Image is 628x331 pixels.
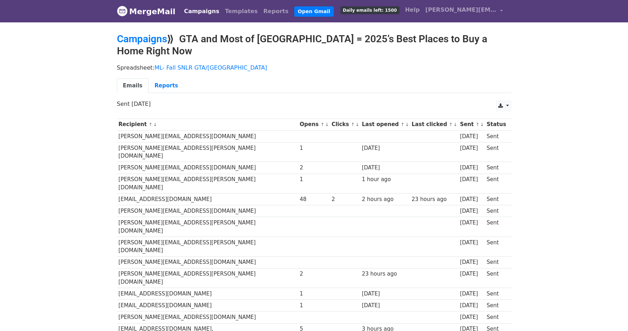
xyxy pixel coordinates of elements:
[298,119,330,130] th: Opens
[117,194,298,205] td: [EMAIL_ADDRESS][DOMAIN_NAME]
[330,119,360,130] th: Clicks
[117,300,298,311] td: [EMAIL_ADDRESS][DOMAIN_NAME]
[485,194,508,205] td: Sent
[485,268,508,288] td: Sent
[300,175,328,184] div: 1
[410,119,458,130] th: Last clicked
[117,100,511,108] p: Sent [DATE]
[362,164,408,172] div: [DATE]
[401,122,404,127] a: ↑
[362,175,408,184] div: 1 hour ago
[117,4,176,19] a: MergeMail
[460,207,483,215] div: [DATE]
[485,162,508,174] td: Sent
[117,162,298,174] td: [PERSON_NAME][EMAIL_ADDRESS][DOMAIN_NAME]
[117,205,298,217] td: [PERSON_NAME][EMAIL_ADDRESS][DOMAIN_NAME]
[294,6,334,17] a: Open Gmail
[300,164,328,172] div: 2
[460,195,483,204] div: [DATE]
[117,78,149,93] a: Emails
[300,270,328,278] div: 2
[460,175,483,184] div: [DATE]
[412,195,456,204] div: 23 hours ago
[362,195,408,204] div: 2 hours ago
[117,311,298,323] td: [PERSON_NAME][EMAIL_ADDRESS][DOMAIN_NAME]
[181,4,222,18] a: Campaigns
[338,3,402,17] a: Daily emails left: 1500
[460,258,483,266] div: [DATE]
[485,237,508,256] td: Sent
[340,6,399,14] span: Daily emails left: 1500
[485,300,508,311] td: Sent
[149,122,152,127] a: ↑
[117,33,511,57] h2: ⟫ GTA and Most of [GEOGRAPHIC_DATA] = 2025’s Best Places to Buy a Home Right Now
[449,122,453,127] a: ↑
[402,3,423,17] a: Help
[405,122,409,127] a: ↓
[458,119,485,130] th: Sent
[153,122,157,127] a: ↓
[480,122,484,127] a: ↓
[332,195,359,204] div: 2
[460,164,483,172] div: [DATE]
[117,130,298,142] td: [PERSON_NAME][EMAIL_ADDRESS][DOMAIN_NAME]
[460,144,483,152] div: [DATE]
[485,130,508,142] td: Sent
[300,144,328,152] div: 1
[325,122,329,127] a: ↓
[460,132,483,141] div: [DATE]
[300,302,328,310] div: 1
[117,288,298,300] td: [EMAIL_ADDRESS][DOMAIN_NAME]
[485,142,508,162] td: Sent
[362,302,408,310] div: [DATE]
[425,6,497,14] span: [PERSON_NAME][EMAIL_ADDRESS][DOMAIN_NAME]
[222,4,261,18] a: Templates
[117,33,167,45] a: Campaigns
[460,290,483,298] div: [DATE]
[117,268,298,288] td: [PERSON_NAME][EMAIL_ADDRESS][PERSON_NAME][DOMAIN_NAME]
[485,174,508,194] td: Sent
[355,122,359,127] a: ↓
[117,142,298,162] td: [PERSON_NAME][EMAIL_ADDRESS][PERSON_NAME][DOMAIN_NAME]
[117,119,298,130] th: Recipient
[362,290,408,298] div: [DATE]
[362,270,408,278] div: 23 hours ago
[360,119,410,130] th: Last opened
[423,3,506,20] a: [PERSON_NAME][EMAIL_ADDRESS][DOMAIN_NAME]
[261,4,291,18] a: Reports
[117,64,511,71] p: Spreadsheet:
[485,256,508,268] td: Sent
[117,174,298,194] td: [PERSON_NAME][EMAIL_ADDRESS][PERSON_NAME][DOMAIN_NAME]
[117,6,128,16] img: MergeMail logo
[485,119,508,130] th: Status
[485,205,508,217] td: Sent
[321,122,324,127] a: ↑
[485,311,508,323] td: Sent
[155,64,267,71] a: ML- Fall SNLR GTA/[GEOGRAPHIC_DATA]
[149,78,184,93] a: Reports
[476,122,479,127] a: ↑
[117,217,298,237] td: [PERSON_NAME][EMAIL_ADDRESS][PERSON_NAME][DOMAIN_NAME]
[453,122,457,127] a: ↓
[460,313,483,321] div: [DATE]
[460,239,483,247] div: [DATE]
[460,302,483,310] div: [DATE]
[300,290,328,298] div: 1
[300,195,328,204] div: 48
[460,270,483,278] div: [DATE]
[485,217,508,237] td: Sent
[351,122,355,127] a: ↑
[117,237,298,256] td: [PERSON_NAME][EMAIL_ADDRESS][PERSON_NAME][DOMAIN_NAME]
[485,288,508,300] td: Sent
[117,256,298,268] td: [PERSON_NAME][EMAIL_ADDRESS][DOMAIN_NAME]
[362,144,408,152] div: [DATE]
[460,219,483,227] div: [DATE]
